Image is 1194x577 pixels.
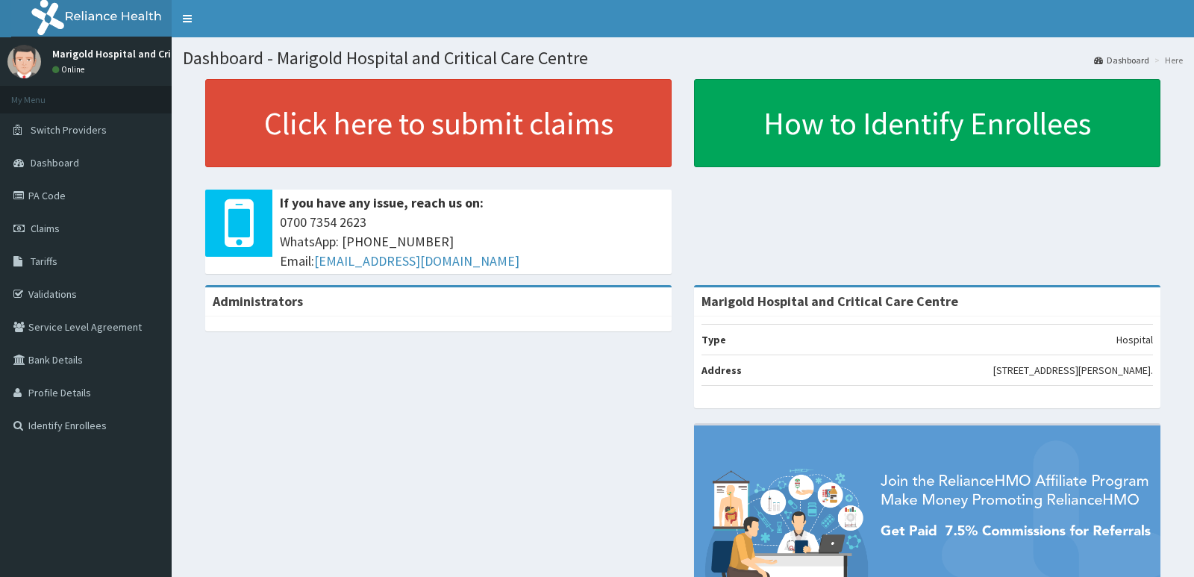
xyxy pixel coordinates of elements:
span: Dashboard [31,156,79,169]
p: Hospital [1116,332,1153,347]
a: How to Identify Enrollees [694,79,1160,167]
p: [STREET_ADDRESS][PERSON_NAME]. [993,363,1153,378]
span: Switch Providers [31,123,107,137]
b: If you have any issue, reach us on: [280,194,484,211]
img: User Image [7,45,41,78]
a: Dashboard [1094,54,1149,66]
span: Tariffs [31,255,57,268]
li: Here [1151,54,1183,66]
b: Type [701,333,726,346]
a: Click here to submit claims [205,79,672,167]
strong: Marigold Hospital and Critical Care Centre [701,293,958,310]
b: Administrators [213,293,303,310]
p: Marigold Hospital and Critical Care Centre [52,49,249,59]
span: 0700 7354 2623 WhatsApp: [PHONE_NUMBER] Email: [280,213,664,270]
h1: Dashboard - Marigold Hospital and Critical Care Centre [183,49,1183,68]
b: Address [701,364,742,377]
a: Online [52,64,88,75]
span: Claims [31,222,60,235]
a: [EMAIL_ADDRESS][DOMAIN_NAME] [314,252,519,269]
